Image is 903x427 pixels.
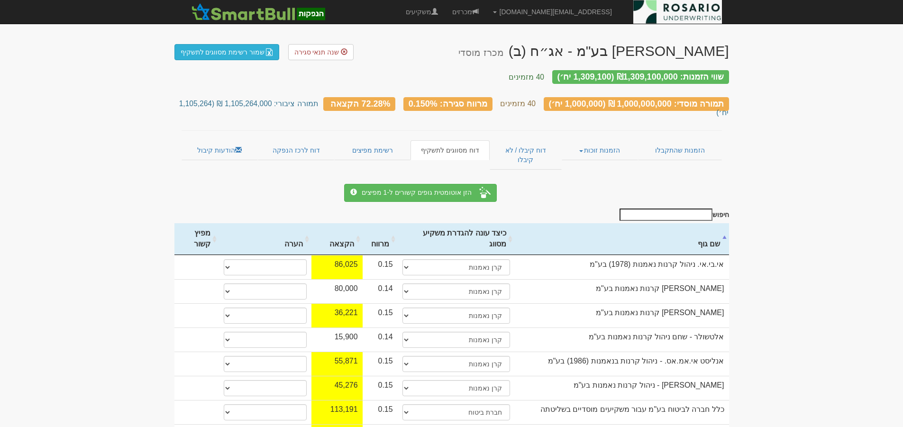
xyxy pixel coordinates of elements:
[350,189,357,195] span: רוסאריו שרותי חיתום (א.ש.) בע"מ
[363,255,398,279] td: 0.15
[509,73,544,81] small: 40 מזמינים
[258,140,334,160] a: דוח לרכז הנפקה
[515,376,729,400] td: [PERSON_NAME] - ניהול קרנות נאמנות בע"מ
[515,327,729,352] td: אלטשולר - שחם ניהול קרנות נאמנות בע"מ
[458,43,729,59] div: דניאל פקדונות בע"מ - אג״ח (ב) - הנפקה לציבור
[403,97,493,111] div: מרווח סגירה: 0.150%
[219,223,311,255] th: הערה: activate to sort column ascending
[363,352,398,376] td: 0.15
[544,97,729,111] div: תמורה מוסדי: 1,000,000,000 ₪ (1,000,000 יח׳)
[363,376,398,400] td: 0.15
[350,189,472,196] span: הזן אוטומטית גופים קשורים ל-1 מפיצים
[334,140,410,160] a: רשימת מפיצים
[638,140,721,160] a: הזמנות שהתקבלו
[479,187,491,198] img: hat-and-magic-wand-white-24.png
[515,279,729,303] td: [PERSON_NAME] קרנות נאמנות בע"מ
[500,100,536,108] small: 40 מזמינים
[311,255,362,279] td: 86,025
[344,184,497,202] button: הזן אוטומטית גופים קשורים ל-1 מפיצים
[515,352,729,376] td: אנליסט אי.אמ.אס. - ניהול קרנות בנאמנות (1986) בע"מ
[620,209,712,221] input: חיפוש
[552,70,729,84] div: שווי הזמנות: ₪1,309,100,000 (1,309,100 יח׳)
[288,44,354,60] a: שנה תנאי סגירה
[458,47,503,58] small: מכרז מוסדי
[515,223,729,255] th: שם גוף : activate to sort column descending
[363,400,398,424] td: 0.15
[179,100,729,116] small: תמורה ציבורי: 1,105,264,000 ₪ (1,105,264 יח׳)
[311,400,362,424] td: 113,191
[311,279,362,303] td: 80,000
[363,303,398,327] td: 0.15
[174,44,280,60] a: שמור רשימת מסווגים לתשקיף
[363,327,398,352] td: 0.14
[616,209,729,221] label: חיפוש
[330,99,390,108] span: 72.28% הקצאה
[294,48,339,56] span: שנה תנאי סגירה
[562,140,638,160] a: הזמנות זוכות
[311,303,362,327] td: 36,221
[515,255,729,279] td: אי.בי.אי. ניהול קרנות נאמנות (1978) בע"מ
[515,303,729,327] td: [PERSON_NAME] קרנות נאמנות בע"מ
[515,400,729,424] td: כלל חברה לביטוח בע"מ עבור משקיעים מוסדיים בשליטתה
[398,223,515,255] th: כיצד עונה להגדרת משקיע מסווג: activate to sort column ascending
[363,223,398,255] th: מרווח : activate to sort column ascending
[189,2,328,21] img: SmartBull Logo
[174,223,219,255] th: מפיץ קשור: activate to sort column ascending
[311,223,362,255] th: הקצאה: activate to sort column ascending
[311,352,362,376] td: 55,871
[265,48,273,56] img: excel-file-white.png
[311,327,362,352] td: 15,900
[410,140,490,160] a: דוח מסווגים לתשקיף
[311,376,362,400] td: 45,276
[182,140,258,160] a: הודעות קיבול
[490,140,561,170] a: דוח קיבלו / לא קיבלו
[363,279,398,303] td: 0.14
